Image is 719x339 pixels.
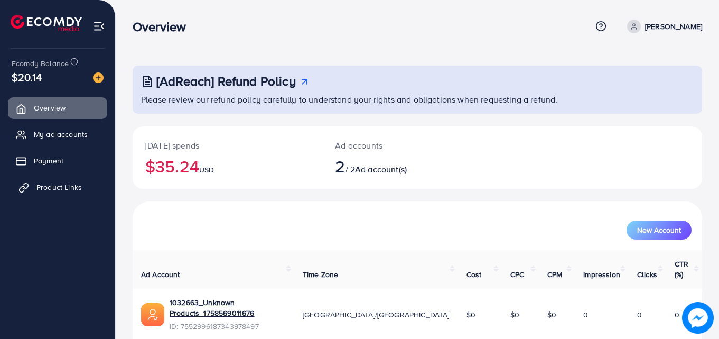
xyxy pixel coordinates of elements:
[145,156,310,176] h2: $35.24
[547,269,562,280] span: CPM
[8,97,107,118] a: Overview
[34,129,88,140] span: My ad accounts
[335,139,452,152] p: Ad accounts
[675,259,688,280] span: CTR (%)
[199,164,214,175] span: USD
[682,302,714,334] img: image
[675,309,679,320] span: 0
[36,182,82,193] span: Product Links
[141,303,164,326] img: ic-ads-acc.e4c84228.svg
[510,309,519,320] span: $0
[12,69,42,85] span: $20.14
[145,139,310,152] p: [DATE] spends
[156,74,296,89] h3: [AdReach] Refund Policy
[637,309,642,320] span: 0
[355,163,407,175] span: Ad account(s)
[510,269,524,280] span: CPC
[133,19,194,34] h3: Overview
[637,226,681,234] span: New Account
[34,103,66,113] span: Overview
[141,93,696,106] p: Please review our refund policy carefully to understand your rights and obligations when requesti...
[141,269,180,280] span: Ad Account
[34,155,63,166] span: Payment
[645,20,702,33] p: [PERSON_NAME]
[12,58,69,69] span: Ecomdy Balance
[466,269,482,280] span: Cost
[547,309,556,320] span: $0
[583,269,620,280] span: Impression
[335,156,452,176] h2: / 2
[335,154,345,178] span: 2
[623,20,702,33] a: [PERSON_NAME]
[466,309,475,320] span: $0
[637,269,657,280] span: Clicks
[303,269,338,280] span: Time Zone
[8,124,107,145] a: My ad accounts
[11,15,82,31] img: logo
[8,150,107,171] a: Payment
[627,221,692,240] button: New Account
[93,20,105,32] img: menu
[8,177,107,198] a: Product Links
[170,297,286,319] a: 1032663_Unknown Products_1758569011676
[93,72,104,83] img: image
[170,321,286,332] span: ID: 7552996187343978497
[583,309,588,320] span: 0
[303,309,450,320] span: [GEOGRAPHIC_DATA]/[GEOGRAPHIC_DATA]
